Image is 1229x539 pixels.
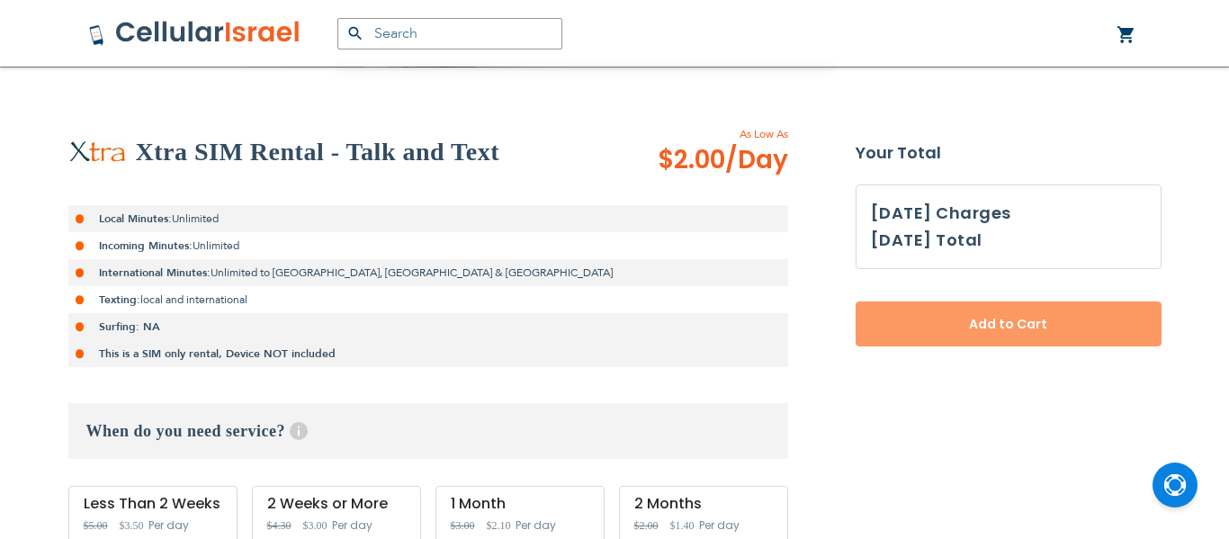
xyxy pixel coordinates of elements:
li: Unlimited to [GEOGRAPHIC_DATA], [GEOGRAPHIC_DATA] & [GEOGRAPHIC_DATA] [68,259,788,286]
span: Help [290,422,308,440]
div: 2 Weeks or More [267,496,406,512]
span: Per day [148,517,189,534]
img: Cellular Israel [88,20,301,47]
strong: International Minutes: [99,265,211,280]
span: $3.00 [451,519,475,532]
strong: This is a SIM only rental, Device NOT included [99,346,336,361]
span: $2.00 [658,142,788,178]
span: $1.40 [670,519,695,532]
div: Less Than 2 Weeks [84,496,222,512]
h3: [DATE] Total [871,227,982,254]
strong: Texting: [99,292,140,307]
h3: When do you need service? [68,403,788,459]
h3: [DATE] Charges [871,200,1146,227]
span: Per day [516,517,556,534]
div: 2 Months [634,496,773,512]
span: $2.00 [634,519,659,532]
li: local and international [68,286,788,313]
span: $2.10 [487,519,511,532]
li: Unlimited [68,205,788,232]
span: Per day [699,517,740,534]
strong: Surfing: NA [99,319,160,334]
span: $5.00 [84,519,108,532]
li: Unlimited [68,232,788,259]
span: /Day [725,142,788,178]
div: 1 Month [451,496,589,512]
span: As Low As [609,126,788,142]
h2: Xtra SIM Rental - Talk and Text [136,134,499,170]
strong: Incoming Minutes: [99,238,193,253]
span: $4.30 [267,519,292,532]
span: $3.00 [303,519,327,532]
span: $3.50 [120,519,144,532]
img: Xtra SIM Rental - Talk and Text [68,140,127,164]
strong: Your Total [856,139,1162,166]
strong: Local Minutes: [99,211,172,226]
input: Search [337,18,562,49]
span: Per day [332,517,372,534]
